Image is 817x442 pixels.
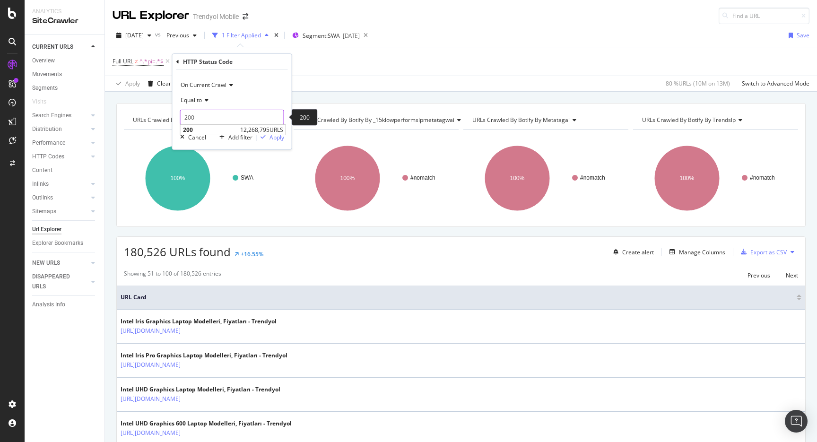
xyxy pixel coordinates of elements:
[32,97,56,107] a: Visits
[32,300,65,310] div: Analysis Info
[124,244,231,260] span: 180,526 URLs found
[32,258,60,268] div: NEW URLS
[157,79,171,87] div: Clear
[32,179,88,189] a: Inlinks
[125,31,144,39] span: 2025 Sep. 21st
[680,175,695,182] text: 100%
[288,28,360,43] button: Segment:SWA[DATE]
[135,57,138,65] span: ≠
[183,126,238,134] span: 200
[32,124,62,134] div: Distribution
[193,12,239,21] div: Trendyol Mobile
[121,360,181,370] a: [URL][DOMAIN_NAME]
[510,175,525,182] text: 100%
[32,238,98,248] a: Explorer Bookmarks
[679,248,725,256] div: Manage Columns
[32,225,61,234] div: Url Explorer
[294,137,459,219] svg: A chart.
[633,137,798,219] div: A chart.
[163,31,189,39] span: Previous
[292,109,318,126] div: 200
[32,138,88,148] a: Performance
[463,137,628,219] svg: A chart.
[121,394,181,404] a: [URL][DOMAIN_NAME]
[144,76,171,91] button: Clear
[303,32,340,40] span: Segment: SWA
[32,56,55,66] div: Overview
[32,56,98,66] a: Overview
[32,111,71,121] div: Search Engines
[131,113,280,128] h4: URLs Crawled By Botify By page_types
[240,126,283,134] span: 12,268,795 URLS
[113,28,155,43] button: [DATE]
[181,96,202,104] span: Equal to
[183,58,233,66] div: HTTP Status Code
[609,244,654,260] button: Create alert
[32,8,97,16] div: Analytics
[272,31,280,40] div: times
[785,410,808,433] div: Open Intercom Messenger
[121,326,181,336] a: [URL][DOMAIN_NAME]
[243,13,248,20] div: arrow-right-arrow-left
[121,351,287,360] div: Intel Iris Pro Graphics Laptop Modelleri, Fiyatları - Trendyol
[209,28,272,43] button: 1 Filter Applied
[241,250,263,258] div: +16.55%
[303,116,454,124] span: URLs Crawled By Botify By _15klowperformslpmetatagwai
[113,57,133,65] span: Full URL
[133,116,233,124] span: URLs Crawled By Botify By page_types
[737,244,787,260] button: Export as CSV
[410,174,435,181] text: #nomatch
[32,69,98,79] a: Movements
[32,165,52,175] div: Content
[32,207,56,217] div: Sitemaps
[32,97,46,107] div: Visits
[32,83,58,93] div: Segments
[155,30,163,38] span: vs
[32,152,88,162] a: HTTP Codes
[32,193,88,203] a: Outlinks
[124,269,221,281] div: Showing 51 to 100 of 180,526 entries
[32,179,49,189] div: Inlinks
[188,133,206,141] div: Cancel
[32,258,88,268] a: NEW URLS
[32,225,98,234] a: Url Explorer
[32,193,53,203] div: Outlinks
[121,419,292,428] div: Intel UHD Graphics 600 Laptop Modelleri, Fiyatları - Trendyol
[163,28,200,43] button: Previous
[171,175,185,182] text: 100%
[472,116,570,124] span: URLs Crawled By Botify By metatagai
[228,133,252,141] div: Add filter
[121,317,277,326] div: Intel Iris Graphics Laptop Modelleri, Fiyatları - Trendyol
[32,42,73,52] div: CURRENT URLS
[32,138,65,148] div: Performance
[747,271,770,279] div: Previous
[32,42,88,52] a: CURRENT URLS
[786,271,798,279] div: Next
[32,83,98,93] a: Segments
[32,165,98,175] a: Content
[742,79,809,87] div: Switch to Advanced Mode
[32,152,64,162] div: HTTP Codes
[257,132,284,142] button: Apply
[738,76,809,91] button: Switch to Advanced Mode
[301,113,469,128] h4: URLs Crawled By Botify By _15klowperformslpmetatagwai
[241,174,253,181] text: SWA
[343,32,360,40] div: [DATE]
[32,69,62,79] div: Movements
[269,133,284,141] div: Apply
[785,28,809,43] button: Save
[121,293,794,302] span: URL Card
[470,113,620,128] h4: URLs Crawled By Botify By metatagai
[124,137,289,219] svg: A chart.
[113,76,140,91] button: Apply
[747,269,770,281] button: Previous
[216,132,252,142] button: Add filter
[32,238,83,248] div: Explorer Bookmarks
[642,116,736,124] span: URLs Crawled By Botify By trendslp
[32,300,98,310] a: Analysis Info
[580,174,605,181] text: #nomatch
[121,385,280,394] div: Intel UHD Graphics Laptop Modelleri, Fiyatları - Trendyol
